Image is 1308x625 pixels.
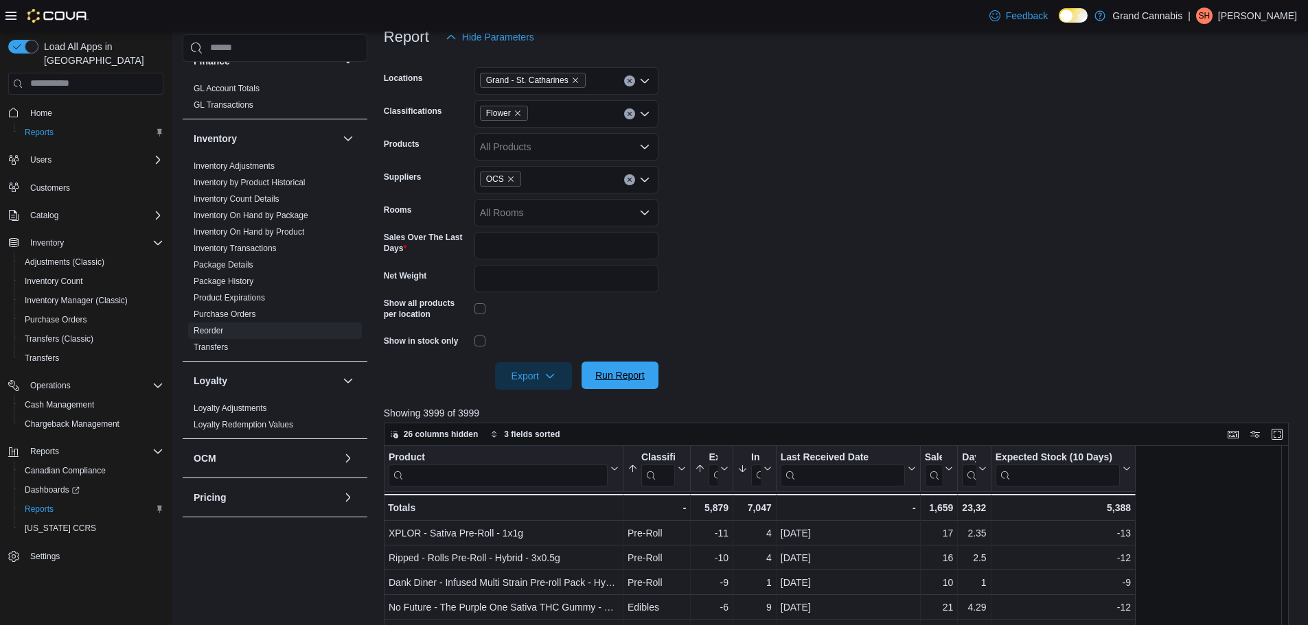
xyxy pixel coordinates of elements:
[25,127,54,138] span: Reports
[194,178,306,187] a: Inventory by Product Historical
[995,451,1130,486] button: Expected Stock (10 Days)
[14,395,169,414] button: Cash Management
[19,520,163,536] span: Washington CCRS
[639,141,650,152] button: Open list of options
[1247,426,1263,443] button: Display options
[194,342,228,352] a: Transfers
[925,574,954,591] div: 10
[194,177,306,188] span: Inventory by Product Historical
[695,451,728,486] button: Expected Stock (7 Days)
[14,349,169,368] button: Transfers
[30,551,60,562] span: Settings
[194,326,223,335] a: Reorder
[194,419,293,430] span: Loyalty Redemption Values
[25,180,76,196] a: Customers
[3,376,169,395] button: Operations
[25,548,65,565] a: Settings
[14,123,169,142] button: Reports
[19,254,110,270] a: Adjustments (Classic)
[19,397,163,413] span: Cash Management
[1196,8,1213,24] div: Stephanie Harrietha
[194,276,253,286] a: Package History
[628,599,686,615] div: Edibles
[995,574,1130,591] div: -9
[628,451,686,486] button: Classification
[194,132,237,145] h3: Inventory
[781,574,916,591] div: [DATE]
[183,158,367,361] div: Inventory
[962,550,986,566] div: 2.5
[25,443,163,460] span: Reports
[709,451,718,486] div: Expected Stock (7 Days)
[194,243,277,254] span: Inventory Transactions
[582,362,658,389] button: Run Report
[25,152,163,168] span: Users
[194,244,277,253] a: Inventory Transactions
[962,451,975,486] div: Days of Stock Left
[571,76,580,84] button: Remove Grand - St. Catharines from selection in this group
[19,124,59,141] a: Reports
[440,23,540,51] button: Hide Parameters
[194,99,253,110] span: GL Transactions
[19,520,102,536] a: [US_STATE] CCRS
[19,482,163,498] span: Dashboards
[384,204,412,215] label: Rooms
[486,172,504,186] span: OCS
[194,259,253,270] span: Package Details
[30,210,58,221] span: Catalog
[1225,426,1241,443] button: Keyboard shortcuts
[194,374,227,388] h3: Loyalty
[25,207,64,224] button: Catalog
[486,73,569,87] span: Grand - St. Catharines
[194,210,308,221] span: Inventory On Hand by Package
[384,232,469,254] label: Sales Over The Last Days
[385,426,484,443] button: 26 columns hidden
[25,152,57,168] button: Users
[507,175,515,183] button: Remove OCS from selection in this group
[3,150,169,169] button: Users
[30,237,64,248] span: Inventory
[25,353,59,364] span: Transfers
[1059,8,1088,23] input: Dark Mode
[14,461,169,480] button: Canadian Compliance
[14,499,169,519] button: Reports
[737,525,772,541] div: 4
[194,194,279,204] a: Inventory Count Details
[384,106,442,117] label: Classifications
[183,400,367,438] div: Loyalty
[962,574,986,591] div: 1
[25,377,76,394] button: Operations
[925,550,954,566] div: 16
[194,84,260,93] a: GL Account Totals
[486,106,511,120] span: Flower
[781,451,916,486] button: Last Received Date
[781,499,916,516] div: -
[737,499,772,516] div: 7,047
[25,465,106,476] span: Canadian Compliance
[25,333,93,344] span: Transfers (Classic)
[514,109,522,117] button: Remove Flower from selection in this group
[19,311,93,328] a: Purchase Orders
[3,103,169,123] button: Home
[1269,426,1285,443] button: Enter fullscreen
[504,429,560,440] span: 3 fields sorted
[781,525,916,541] div: [DATE]
[340,373,356,389] button: Loyalty
[194,342,228,353] span: Transfers
[695,550,728,566] div: -10
[962,451,975,464] div: Days of Stock Left (10 Days)
[503,362,564,390] span: Export
[19,331,99,347] a: Transfers (Classic)
[194,83,260,94] span: GL Account Totals
[641,451,675,464] div: Classification
[3,206,169,225] button: Catalog
[1006,9,1048,23] span: Feedback
[781,451,905,486] div: Last Received Date
[194,211,308,220] a: Inventory On Hand by Package
[628,550,686,566] div: Pre-Roll
[404,429,479,440] span: 26 columns hidden
[995,599,1130,615] div: -12
[14,329,169,349] button: Transfers (Classic)
[194,403,267,414] span: Loyalty Adjustments
[389,599,619,615] div: No Future - The Purple One Sativa THC Gummy - 1 Pack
